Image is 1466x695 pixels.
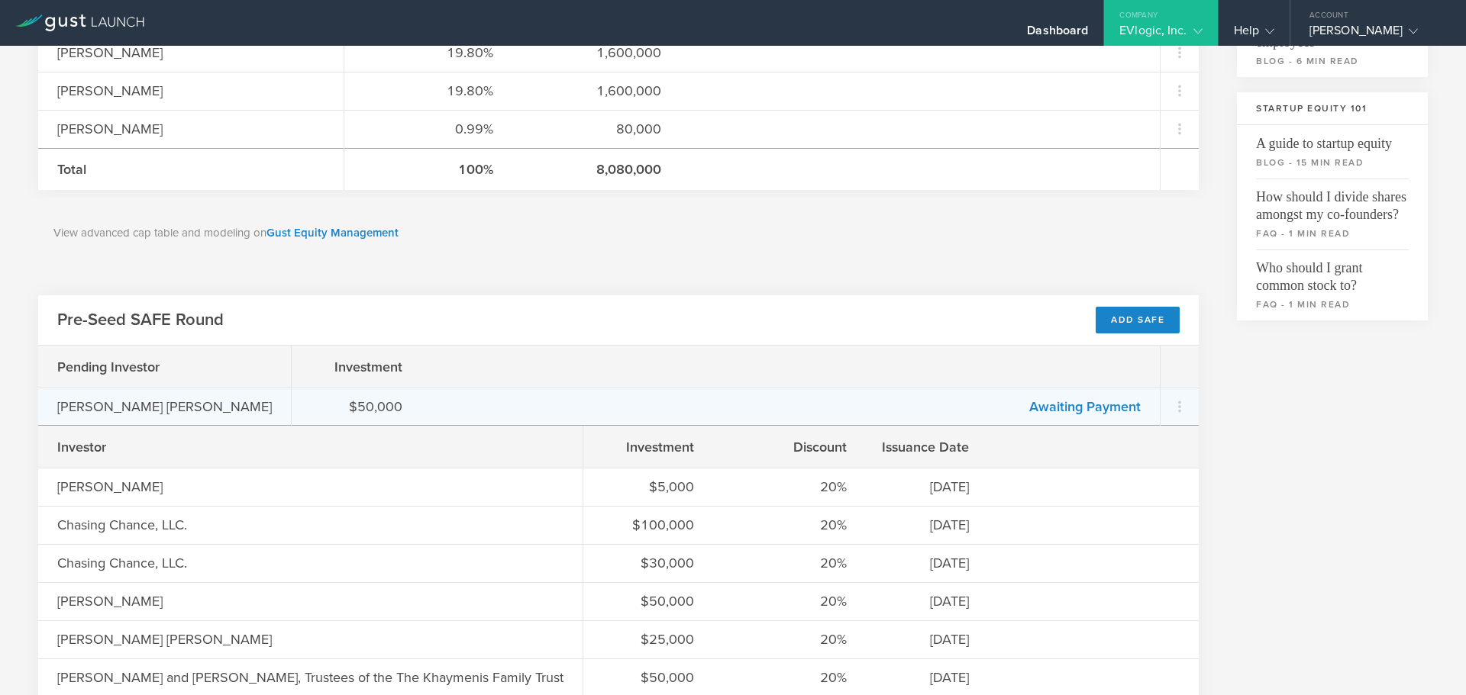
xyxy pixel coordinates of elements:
a: Awaiting Payment [1029,398,1141,415]
div: 100% [363,159,493,179]
div: $50,000 [602,591,694,611]
div: 20% [732,515,847,535]
div: 20% [732,553,847,573]
div: $30,000 [602,553,694,573]
div: 0.99% [363,119,493,139]
div: [PERSON_NAME] [PERSON_NAME] [57,629,272,649]
div: 20% [732,591,847,611]
div: [DATE] [885,629,969,649]
div: Issuance Date [885,437,969,457]
div: 20% [732,629,847,649]
a: A guide to startup equityblog - 15 min read [1237,125,1428,179]
div: [PERSON_NAME] [57,119,325,139]
div: Total [57,159,325,179]
div: [PERSON_NAME] and [PERSON_NAME], Trustees of the The Khaymenis Family Trust [57,668,563,687]
div: Investor [57,437,210,457]
span: A guide to startup equity [1256,125,1409,153]
p: View advanced cap table and modeling on [53,224,1183,242]
div: 80,000 [531,119,661,139]
div: Investment [311,357,402,377]
span: Who should I grant common stock to? [1256,249,1409,294]
div: Chasing Chance, LLC. [57,515,210,535]
small: faq - 1 min read [1256,227,1409,240]
div: [PERSON_NAME] [PERSON_NAME] [57,397,272,417]
div: [PERSON_NAME] [57,81,325,101]
div: $100,000 [602,515,694,535]
div: 19.80% [363,43,493,63]
div: 20% [732,668,847,687]
h2: Pre-Seed SAFE Round [57,309,224,331]
small: blog - 15 min read [1256,156,1409,169]
a: Who should I grant common stock to?faq - 1 min read [1237,249,1428,320]
a: How should I divide shares amongst my co-founders?faq - 1 min read [1237,179,1428,249]
div: EVlogic, Inc. [1119,23,1202,46]
div: 1,600,000 [531,81,661,101]
div: 20% [732,477,847,497]
small: blog - 6 min read [1256,54,1409,68]
div: $50,000 [311,397,402,417]
div: $5,000 [602,477,694,497]
div: [PERSON_NAME] [57,477,210,497]
div: Add SAFE [1096,307,1180,333]
div: $25,000 [602,629,694,649]
span: How should I divide shares amongst my co-founders? [1256,179,1409,224]
div: Dashboard [1027,23,1088,46]
div: [DATE] [885,591,969,611]
a: Gust Equity Management [266,226,399,240]
div: Chasing Chance, LLC. [57,553,210,573]
div: 19.80% [363,81,493,101]
div: [PERSON_NAME] [1309,23,1439,46]
small: faq - 1 min read [1256,298,1409,311]
div: Investment [602,437,694,457]
div: $50,000 [602,668,694,687]
div: Pending Investor [57,357,210,377]
div: [DATE] [885,477,969,497]
div: Discount [732,437,847,457]
div: 1,600,000 [531,43,661,63]
h3: Startup Equity 101 [1237,92,1428,125]
div: 8,080,000 [531,159,661,179]
div: [PERSON_NAME] [57,591,210,611]
div: Help [1234,23,1274,46]
div: [DATE] [885,668,969,687]
div: [DATE] [885,553,969,573]
div: [DATE] [885,515,969,535]
iframe: Chat Widget [1390,622,1466,695]
div: [PERSON_NAME] [57,43,325,63]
